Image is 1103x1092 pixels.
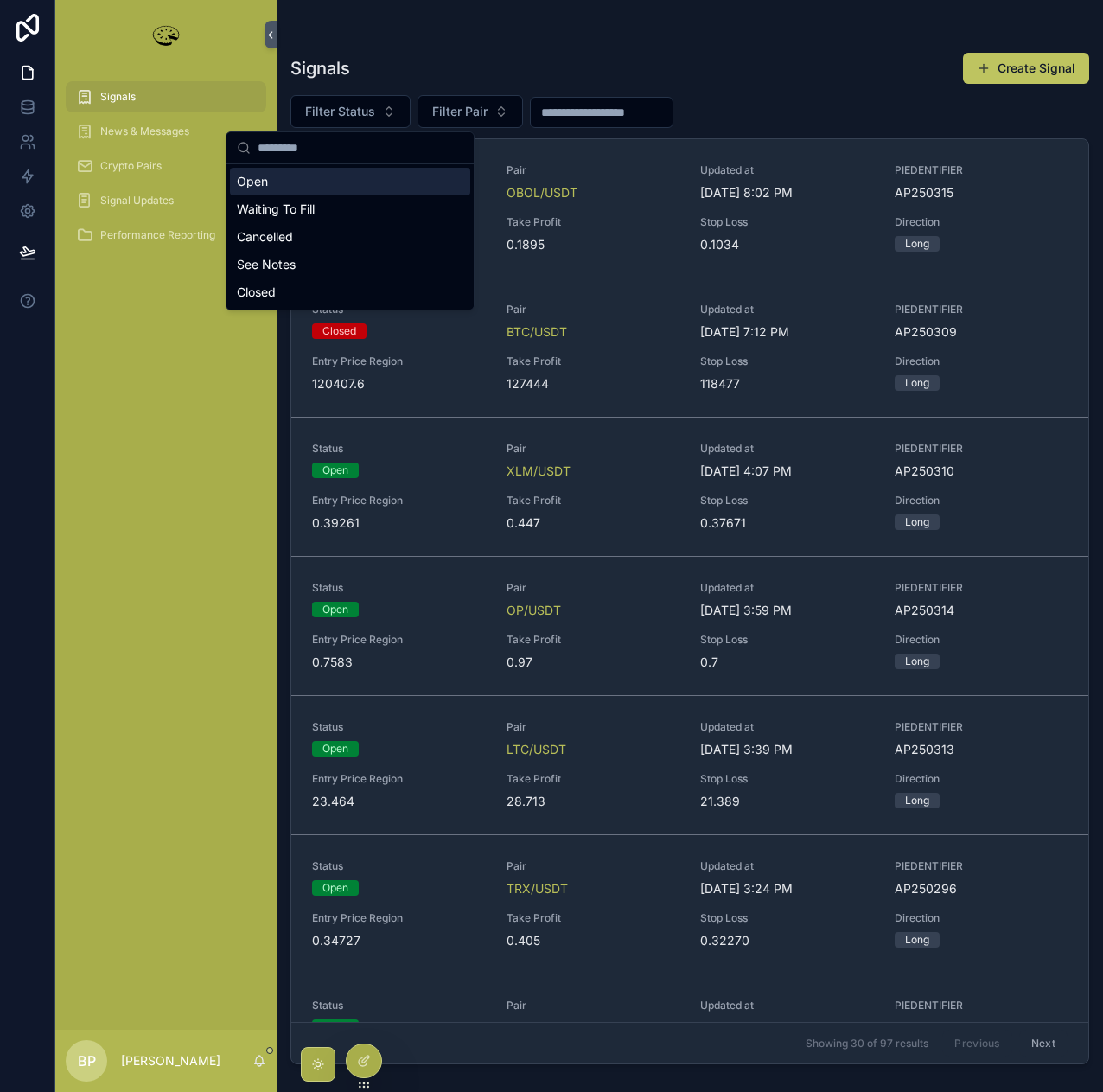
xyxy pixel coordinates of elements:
[312,720,486,734] span: Status
[700,303,874,316] span: Updated at
[66,81,266,112] a: Signals
[895,859,1068,873] span: PIEDENTIFIER
[312,932,486,949] span: 0.34727
[121,1052,220,1070] p: [PERSON_NAME]
[312,514,486,532] span: 0.39261
[100,90,136,104] span: Signals
[507,720,680,734] span: Pair
[226,164,474,310] div: Suggestions
[895,720,1068,734] span: PIEDENTIFIER
[806,1037,928,1050] span: Showing 30 of 97 results
[66,185,266,216] a: Signal Updates
[312,375,486,393] span: 120407.6
[230,223,470,251] div: Cancelled
[507,323,567,341] a: BTC/USDT
[700,793,874,810] span: 21.389
[312,859,486,873] span: Status
[507,741,566,758] a: LTC/USDT
[507,859,680,873] span: Pair
[700,911,874,925] span: Stop Loss
[507,215,680,229] span: Take Profit
[291,278,1088,418] a: StatusClosedPairBTC/USDTUpdated at[DATE] 7:12 PMPIEDENTIFIERAP250309Entry Price Region120407.6Tak...
[312,494,486,508] span: Entry Price Region
[895,911,1068,925] span: Direction
[700,772,874,786] span: Stop Loss
[230,195,470,223] div: Waiting To Fill
[149,21,183,48] img: App logo
[66,150,266,182] a: Crypto Pairs
[312,581,486,595] span: Status
[312,442,486,456] span: Status
[895,215,1068,229] span: Direction
[507,184,577,201] a: OBOL/USDT
[700,236,874,253] span: 0.1034
[700,184,874,201] span: [DATE] 8:02 PM
[905,236,929,252] div: Long
[507,1019,567,1037] a: ETH/USDT
[290,95,411,128] button: Select Button
[312,999,486,1012] span: Status
[507,494,680,508] span: Take Profit
[100,194,174,208] span: Signal Updates
[700,720,874,734] span: Updated at
[895,323,1068,341] span: AP250309
[66,220,266,251] a: Performance Reporting
[700,880,874,897] span: [DATE] 3:24 PM
[700,442,874,456] span: Updated at
[291,835,1088,974] a: StatusOpenPairTRX/USDTUpdated at[DATE] 3:24 PMPIEDENTIFIERAP250296Entry Price Region0.34727Take P...
[322,880,348,896] div: Open
[312,354,486,368] span: Entry Price Region
[78,1050,96,1071] span: BP
[895,354,1068,368] span: Direction
[895,633,1068,647] span: Direction
[905,654,929,669] div: Long
[507,236,680,253] span: 0.1895
[507,303,680,316] span: Pair
[700,999,874,1012] span: Updated at
[507,880,568,897] span: TRX/USDT
[507,354,680,368] span: Take Profit
[291,418,1088,557] a: StatusOpenPairXLM/USDTUpdated at[DATE] 4:07 PMPIEDENTIFIERAP250310Entry Price Region0.39261Take P...
[66,116,266,147] a: News & Messages
[100,228,215,242] span: Performance Reporting
[905,375,929,391] div: Long
[895,1019,1068,1037] span: AP250312
[322,602,348,617] div: Open
[895,880,1068,897] span: AP250296
[507,442,680,456] span: Pair
[700,581,874,595] span: Updated at
[507,163,680,177] span: Pair
[507,633,680,647] span: Take Profit
[507,602,561,619] a: OP/USDT
[895,463,1068,480] span: AP250310
[230,251,470,278] div: See Notes
[507,932,680,949] span: 0.405
[963,53,1089,84] a: Create Signal
[1019,1030,1068,1057] button: Next
[305,103,375,120] span: Filter Status
[322,463,348,478] div: Open
[507,654,680,671] span: 0.97
[895,442,1068,456] span: PIEDENTIFIER
[291,139,1088,278] a: StatusOpenPairOBOL/USDTUpdated at[DATE] 8:02 PMPIEDENTIFIERAP250315Entry Price Region0.1265Take P...
[507,772,680,786] span: Take Profit
[507,999,680,1012] span: Pair
[507,375,680,393] span: 127444
[700,494,874,508] span: Stop Loss
[418,95,523,128] button: Select Button
[291,557,1088,696] a: StatusOpenPairOP/USDTUpdated at[DATE] 3:59 PMPIEDENTIFIERAP250314Entry Price Region0.7583Take Pro...
[291,696,1088,835] a: StatusOpenPairLTC/USDTUpdated at[DATE] 3:39 PMPIEDENTIFIERAP250313Entry Price Region23.464Take Pr...
[55,69,277,273] div: scrollable content
[895,741,1068,758] span: AP250313
[700,514,874,532] span: 0.37671
[905,514,929,530] div: Long
[100,125,189,138] span: News & Messages
[700,602,874,619] span: [DATE] 3:59 PM
[230,278,470,306] div: Closed
[507,793,680,810] span: 28.713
